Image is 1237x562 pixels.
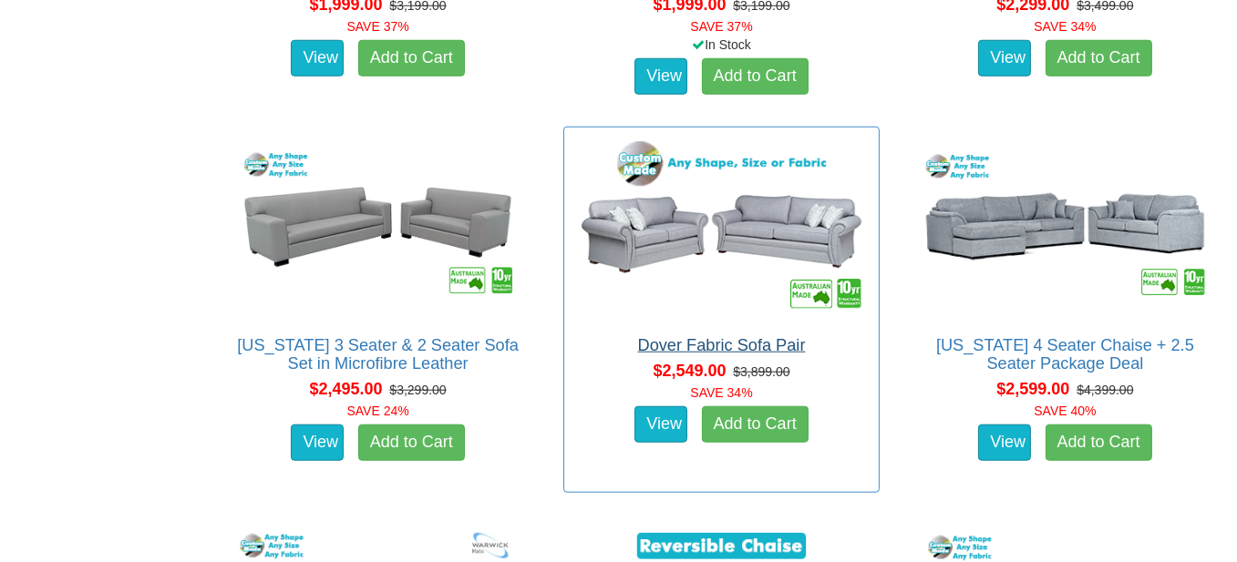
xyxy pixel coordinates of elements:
[936,336,1194,373] a: [US_STATE] 4 Seater Chaise + 2.5 Seater Package Deal
[638,336,806,354] a: Dover Fabric Sofa Pair
[1046,424,1152,461] a: Add to Cart
[733,364,789,379] del: $3,899.00
[996,380,1069,398] span: $2,599.00
[1034,404,1096,418] font: SAVE 40%
[358,40,465,77] a: Add to Cart
[1077,383,1133,397] del: $4,399.00
[310,380,383,398] span: $2,495.00
[690,385,752,400] font: SAVE 34%
[634,58,687,95] a: View
[702,406,809,443] a: Add to Cart
[978,40,1031,77] a: View
[347,404,409,418] font: SAVE 24%
[690,19,752,34] font: SAVE 37%
[702,58,809,95] a: Add to Cart
[291,424,344,461] a: View
[917,137,1213,318] img: Texas 4 Seater Chaise + 2.5 Seater Package Deal
[653,362,726,380] span: $2,549.00
[1046,40,1152,77] a: Add to Cart
[389,383,446,397] del: $3,299.00
[573,137,870,318] img: Dover Fabric Sofa Pair
[978,424,1031,461] a: View
[634,406,687,443] a: View
[560,36,883,54] div: In Stock
[347,19,409,34] font: SAVE 37%
[237,336,519,373] a: [US_STATE] 3 Seater & 2 Seater Sofa Set in Microfibre Leather
[230,137,526,318] img: California 3 Seater & 2 Seater Sofa Set in Microfibre Leather
[291,40,344,77] a: View
[358,424,465,461] a: Add to Cart
[1034,19,1096,34] font: SAVE 34%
